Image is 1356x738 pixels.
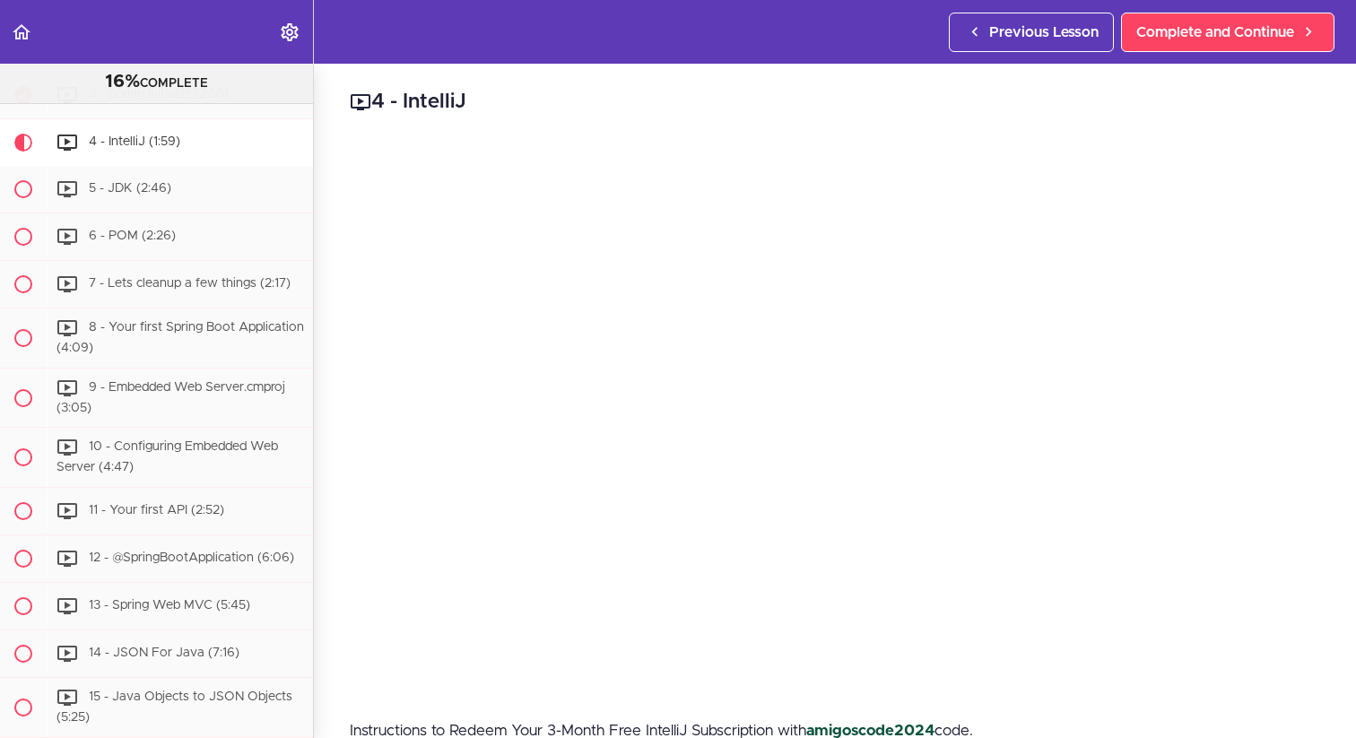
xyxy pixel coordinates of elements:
[949,13,1114,52] a: Previous Lesson
[105,73,140,91] span: 16%
[350,723,806,738] span: Instructions to Redeem Your 3-Month Free IntelliJ Subscription with
[11,22,32,43] svg: Back to course curriculum
[1136,22,1294,43] span: Complete and Continue
[56,321,304,354] span: 8 - Your first Spring Boot Application (4:09)
[989,22,1099,43] span: Previous Lesson
[350,144,1320,690] iframe: Video Player
[89,182,171,195] span: 5 - JDK (2:46)
[89,504,224,517] span: 11 - Your first API (2:52)
[56,441,278,474] span: 10 - Configuring Embedded Web Server (4:47)
[350,87,1320,117] h2: 4 - IntelliJ
[806,723,934,738] strong: amigoscode2024
[89,647,239,659] span: 14 - JSON For Java (7:16)
[89,230,176,242] span: 6 - POM (2:26)
[89,135,180,148] span: 4 - IntelliJ (1:59)
[89,277,291,290] span: 7 - Lets cleanup a few things (2:17)
[279,22,300,43] svg: Settings Menu
[89,599,250,612] span: 13 - Spring Web MVC (5:45)
[1121,13,1334,52] a: Complete and Continue
[89,551,294,564] span: 12 - @SpringBootApplication (6:06)
[56,381,285,414] span: 9 - Embedded Web Server.cmproj (3:05)
[56,690,292,724] span: 15 - Java Objects to JSON Objects (5:25)
[22,71,291,94] div: COMPLETE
